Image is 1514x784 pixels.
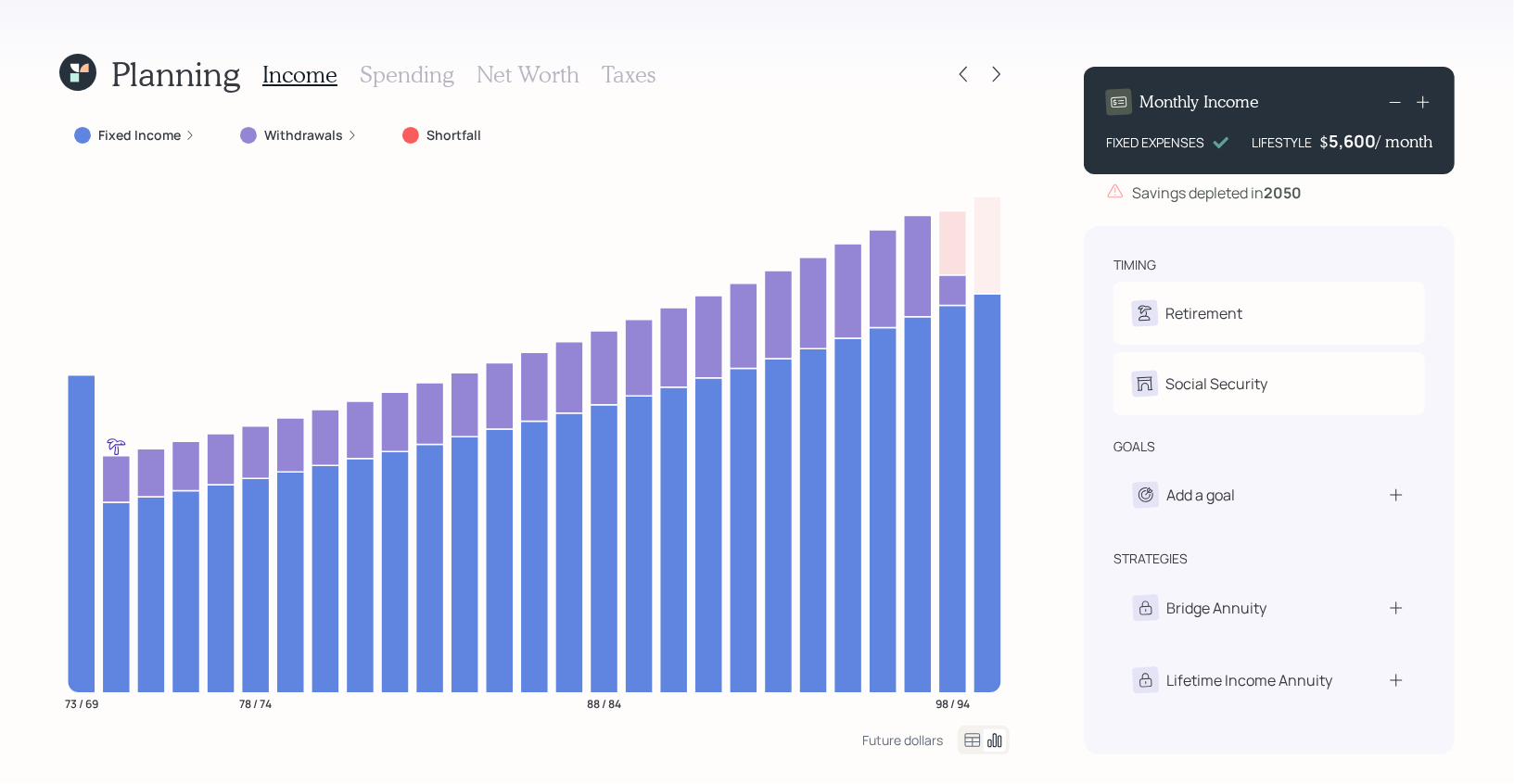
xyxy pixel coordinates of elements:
[239,696,272,712] tspan: 78 / 74
[1139,92,1259,112] h4: Monthly Income
[1166,669,1332,691] div: Lifetime Income Annuity
[1252,133,1312,152] div: LIFESTYLE
[587,696,621,712] tspan: 88 / 84
[1165,373,1267,395] div: Social Security
[264,126,343,145] label: Withdrawals
[477,61,579,88] h3: Net Worth
[1264,183,1302,203] b: 2050
[1113,437,1155,456] div: goals
[1376,132,1432,152] h4: / month
[98,126,181,145] label: Fixed Income
[1329,130,1376,152] div: 5,600
[1165,302,1242,324] div: Retirement
[1132,182,1302,204] div: Savings depleted in
[602,61,655,88] h3: Taxes
[262,61,337,88] h3: Income
[426,126,481,145] label: Shortfall
[935,696,970,712] tspan: 98 / 94
[111,54,240,94] h1: Planning
[862,731,943,749] div: Future dollars
[1166,484,1235,506] div: Add a goal
[1319,132,1329,152] h4: $
[1166,597,1266,619] div: Bridge Annuity
[360,61,454,88] h3: Spending
[1106,133,1204,152] div: FIXED EXPENSES
[65,696,98,712] tspan: 73 / 69
[1113,256,1156,274] div: timing
[1113,550,1188,568] div: strategies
